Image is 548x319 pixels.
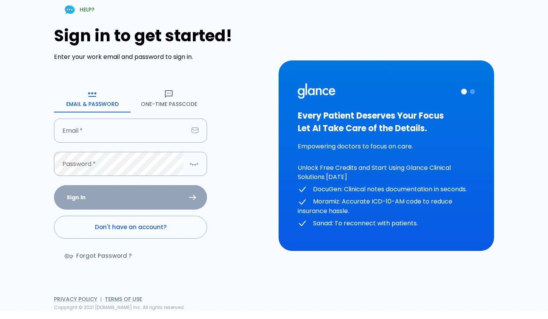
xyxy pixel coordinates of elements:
button: One-Time Passcode [130,85,207,112]
p: Sanad: To reconnect with patients. [298,219,475,228]
a: Terms of Use [105,295,142,303]
a: Privacy Policy [54,295,97,303]
a: Don't have an account? [54,216,207,239]
h1: Sign in to get started! [54,26,269,45]
img: Chat Support [63,3,77,16]
p: Moramiz: Accurate ICD-10-AM code to reduce insurance hassle. [298,197,475,216]
button: Email & Password [54,85,130,112]
a: Forgot Password ? [54,245,144,267]
p: Empowering doctors to focus on care. [298,142,475,151]
p: Enter your work email and password to sign in. [54,52,269,62]
p: DocuGen: Clinical notes documentation in seconds. [298,185,475,194]
input: dr.ahmed@clinic.com [54,119,188,143]
span: Copyright © 2021 [DOMAIN_NAME] Inc. All rights reserved. [54,304,185,311]
span: | [100,295,102,303]
p: Unlock Free Credits and Start Using Glance Clinical Solutions [DATE] [298,163,475,182]
h3: Every Patient Deserves Your Focus Let AI Take Care of the Details. [298,109,475,135]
